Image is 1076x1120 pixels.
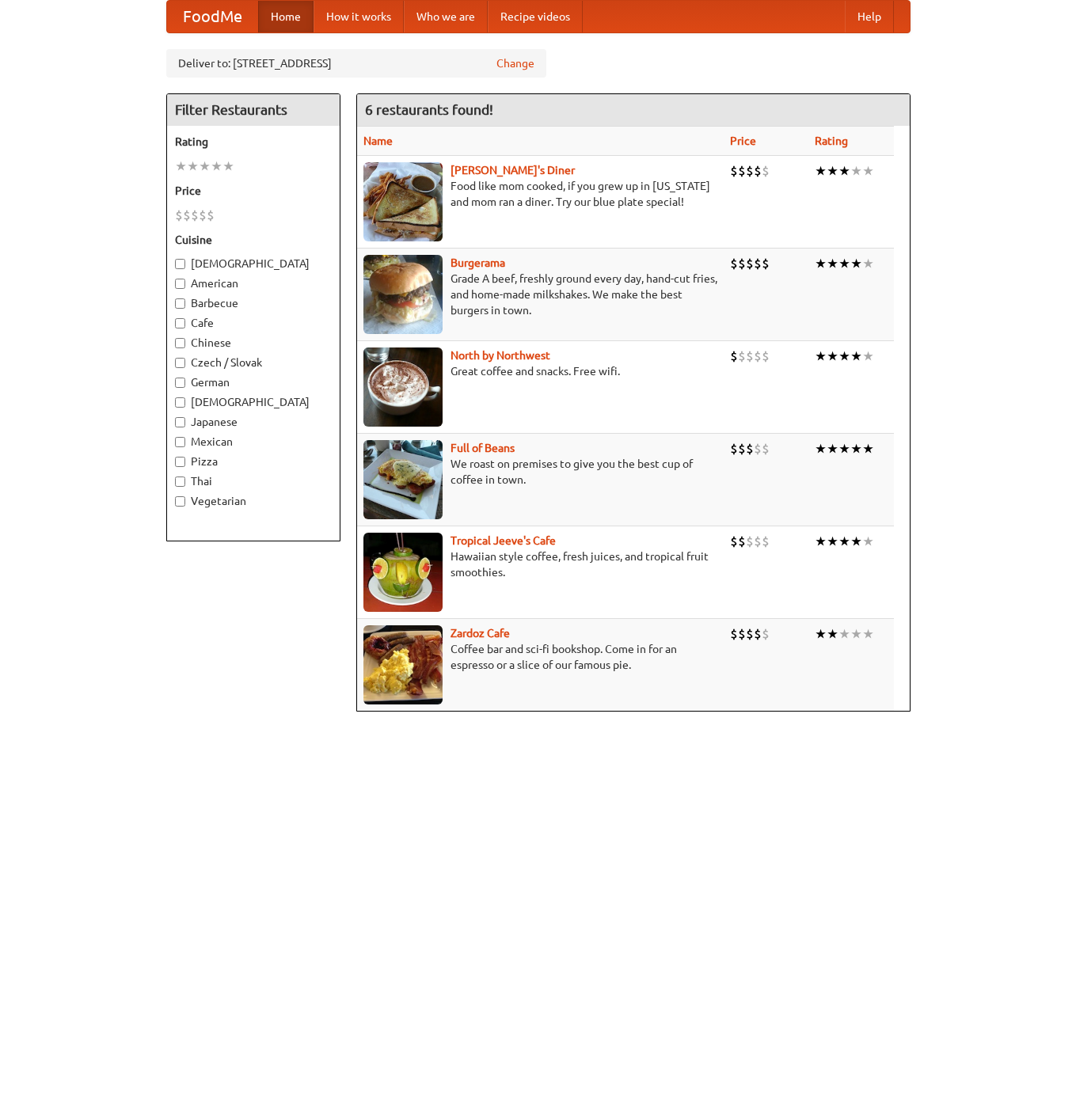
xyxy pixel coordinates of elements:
[762,347,770,365] li: $
[862,533,874,550] li: ★
[754,162,762,180] li: $
[451,442,515,454] a: Full of Beans
[838,440,850,457] li: ★
[175,298,185,309] input: Barbecue
[363,178,717,210] p: Food like mom cooked, if you grew up in [US_STATE] and mom ran a diner. Try our blue plate special!
[738,162,746,180] li: $
[762,440,770,457] li: $
[754,347,762,365] li: $
[746,255,754,272] li: $
[850,440,862,457] li: ★
[762,255,770,272] li: $
[762,162,770,180] li: $
[211,158,222,175] li: ★
[175,134,332,150] h5: Rating
[167,94,340,126] h4: Filter Restaurants
[166,49,546,78] div: Deliver to: [STREET_ADDRESS]
[754,533,762,550] li: $
[175,183,332,199] h5: Price
[451,256,505,269] a: Burgerama
[175,335,332,351] label: Chinese
[451,534,556,547] b: Tropical Jeeve's Cafe
[827,347,838,365] li: ★
[222,158,234,175] li: ★
[363,456,717,488] p: We roast on premises to give you the best cup of coffee in town.
[815,135,848,147] a: Rating
[754,625,762,643] li: $
[363,363,717,379] p: Great coffee and snacks. Free wifi.
[199,207,207,224] li: $
[175,378,185,388] input: German
[404,1,488,32] a: Who we are
[850,347,862,365] li: ★
[815,255,827,272] li: ★
[175,493,332,509] label: Vegetarian
[175,355,332,370] label: Czech / Slovak
[730,625,738,643] li: $
[363,271,717,318] p: Grade A beef, freshly ground every day, hand-cut fries, and home-made milkshakes. We make the bes...
[451,349,550,362] a: North by Northwest
[175,295,332,311] label: Barbecue
[363,255,443,334] img: burgerama.jpg
[730,162,738,180] li: $
[191,207,199,224] li: $
[730,255,738,272] li: $
[451,164,575,177] a: [PERSON_NAME]'s Diner
[738,255,746,272] li: $
[838,162,850,180] li: ★
[175,434,332,450] label: Mexican
[175,414,332,430] label: Japanese
[175,232,332,248] h5: Cuisine
[363,440,443,519] img: beans.jpg
[815,347,827,365] li: ★
[827,625,838,643] li: ★
[845,1,894,32] a: Help
[738,625,746,643] li: $
[815,625,827,643] li: ★
[363,549,717,580] p: Hawaiian style coffee, fresh juices, and tropical fruit smoothies.
[175,397,185,408] input: [DEMOGRAPHIC_DATA]
[175,437,185,447] input: Mexican
[850,162,862,180] li: ★
[187,158,199,175] li: ★
[738,440,746,457] li: $
[815,162,827,180] li: ★
[365,102,493,117] ng-pluralize: 6 restaurants found!
[862,440,874,457] li: ★
[363,135,393,147] a: Name
[451,627,510,640] b: Zardoz Cafe
[746,162,754,180] li: $
[850,533,862,550] li: ★
[827,255,838,272] li: ★
[746,440,754,457] li: $
[363,625,443,704] img: zardoz.jpg
[175,374,332,390] label: German
[746,533,754,550] li: $
[167,1,258,32] a: FoodMe
[488,1,583,32] a: Recipe videos
[838,347,850,365] li: ★
[175,275,332,291] label: American
[754,440,762,457] li: $
[827,440,838,457] li: ★
[815,440,827,457] li: ★
[838,533,850,550] li: ★
[754,255,762,272] li: $
[363,533,443,612] img: jeeves.jpg
[199,158,211,175] li: ★
[862,162,874,180] li: ★
[730,440,738,457] li: $
[258,1,314,32] a: Home
[827,533,838,550] li: ★
[175,417,185,427] input: Japanese
[838,625,850,643] li: ★
[363,641,717,673] p: Coffee bar and sci-fi bookshop. Come in for an espresso or a slice of our famous pie.
[175,454,332,469] label: Pizza
[175,207,183,224] li: $
[175,256,332,271] label: [DEMOGRAPHIC_DATA]
[175,279,185,289] input: American
[314,1,404,32] a: How it works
